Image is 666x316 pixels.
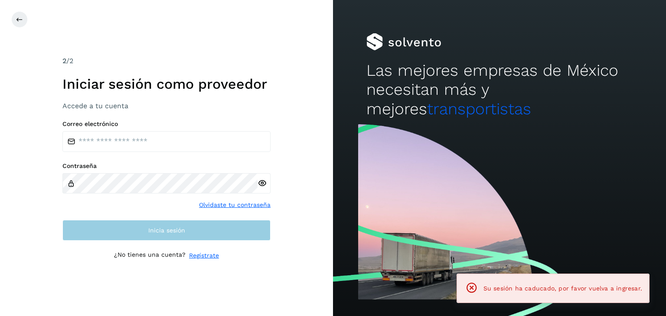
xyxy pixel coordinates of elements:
label: Correo electrónico [62,120,271,128]
span: Su sesión ha caducado, por favor vuelva a ingresar. [483,285,642,292]
label: Contraseña [62,162,271,170]
span: transportistas [427,100,531,118]
span: 2 [62,57,66,65]
a: Olvidaste tu contraseña [199,200,271,210]
p: ¿No tienes una cuenta? [114,251,186,260]
h1: Iniciar sesión como proveedor [62,76,271,92]
h3: Accede a tu cuenta [62,102,271,110]
div: /2 [62,56,271,66]
h2: Las mejores empresas de México necesitan más y mejores [366,61,633,119]
span: Inicia sesión [148,227,185,233]
button: Inicia sesión [62,220,271,241]
a: Regístrate [189,251,219,260]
